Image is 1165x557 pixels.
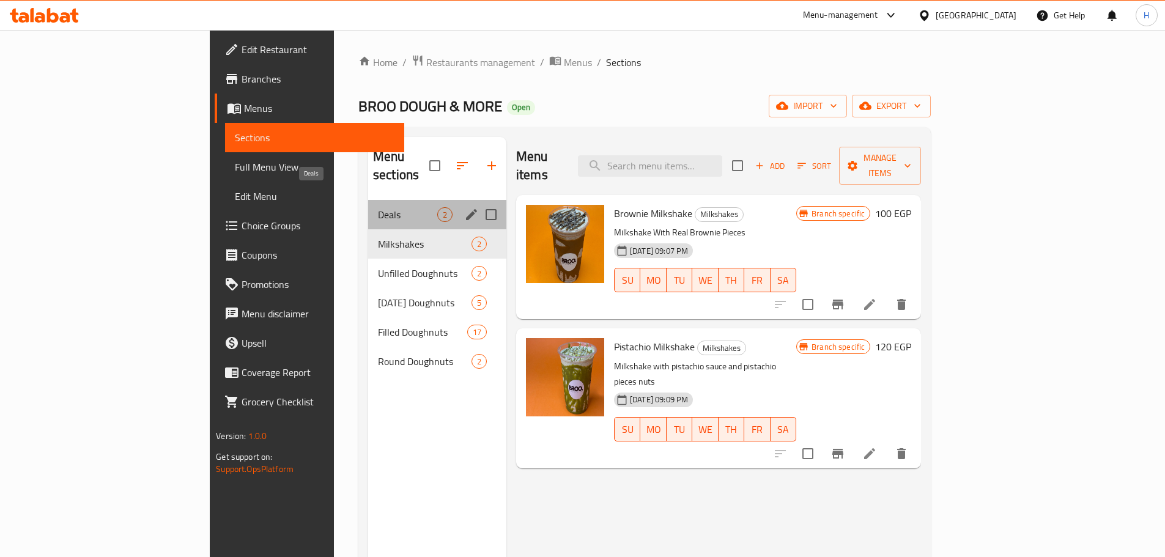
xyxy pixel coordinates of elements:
[862,98,921,114] span: export
[625,245,693,257] span: [DATE] 09:07 PM
[402,55,407,70] li: /
[426,55,535,70] span: Restaurants management
[516,147,563,184] h2: Menu items
[215,387,404,416] a: Grocery Checklist
[378,295,472,310] span: [DATE] Doughnuts
[225,123,404,152] a: Sections
[368,229,506,259] div: Milkshakes2
[753,159,786,173] span: Add
[215,94,404,123] a: Menus
[378,207,437,222] span: Deals
[769,95,847,117] button: import
[750,157,790,175] span: Add item
[378,354,472,369] div: Round Doughnuts
[775,421,791,438] span: SA
[215,270,404,299] a: Promotions
[242,277,394,292] span: Promotions
[378,237,472,251] span: Milkshakes
[225,182,404,211] a: Edit Menu
[468,326,486,338] span: 17
[368,347,506,376] div: Round Doughnuts2
[368,195,506,381] nav: Menu sections
[779,98,837,114] span: import
[215,64,404,94] a: Branches
[378,266,472,281] div: Unfilled Doughnuts
[242,72,394,86] span: Branches
[216,461,294,477] a: Support.OpsPlatform
[875,205,911,222] h6: 100 EGP
[936,9,1016,22] div: [GEOGRAPHIC_DATA]
[744,268,770,292] button: FR
[823,439,852,468] button: Branch-specific-item
[723,271,739,289] span: TH
[797,159,831,173] span: Sort
[378,325,467,339] span: Filled Doughnuts
[862,297,877,312] a: Edit menu item
[645,421,661,438] span: MO
[216,449,272,465] span: Get support on:
[790,157,839,175] span: Sort items
[438,209,452,221] span: 2
[667,268,692,292] button: TU
[695,207,743,221] span: Milkshakes
[645,271,661,289] span: MO
[794,157,834,175] button: Sort
[625,394,693,405] span: [DATE] 09:09 PM
[507,100,535,115] div: Open
[771,268,796,292] button: SA
[507,102,535,113] span: Open
[640,268,666,292] button: MO
[614,225,796,240] p: Milkshake With Real Brownie Pieces
[839,147,921,185] button: Manage items
[697,421,713,438] span: WE
[216,428,246,444] span: Version:
[472,238,486,250] span: 2
[725,153,750,179] span: Select section
[215,240,404,270] a: Coupons
[526,205,604,283] img: Brownie Milkshake
[697,271,713,289] span: WE
[795,292,821,317] span: Select to update
[215,35,404,64] a: Edit Restaurant
[472,295,487,310] div: items
[852,95,931,117] button: export
[225,152,404,182] a: Full Menu View
[750,157,790,175] button: Add
[540,55,544,70] li: /
[242,306,394,321] span: Menu disclaimer
[849,150,911,181] span: Manage items
[368,288,506,317] div: [DATE] Doughnuts5
[368,200,506,229] div: Deals2edit
[549,54,592,70] a: Menus
[692,268,718,292] button: WE
[862,446,877,461] a: Edit menu item
[697,341,746,355] div: Milkshakes
[472,356,486,367] span: 2
[719,268,744,292] button: TH
[242,365,394,380] span: Coverage Report
[358,54,931,70] nav: breadcrumb
[795,441,821,467] span: Select to update
[472,297,486,309] span: 5
[578,155,722,177] input: search
[807,341,870,353] span: Branch specific
[215,328,404,358] a: Upsell
[619,271,635,289] span: SU
[744,417,770,441] button: FR
[412,54,535,70] a: Restaurants management
[215,211,404,240] a: Choice Groups
[614,359,796,389] p: Milkshake with pistachio sauce and pistachio pieces nuts
[472,266,487,281] div: items
[640,417,666,441] button: MO
[606,55,641,70] span: Sections
[692,417,718,441] button: WE
[614,204,692,223] span: Brownie Milkshake
[698,341,745,355] span: Milkshakes
[719,417,744,441] button: TH
[244,101,394,116] span: Menus
[242,248,394,262] span: Coupons
[667,417,692,441] button: TU
[526,338,604,416] img: Pistachio Milkshake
